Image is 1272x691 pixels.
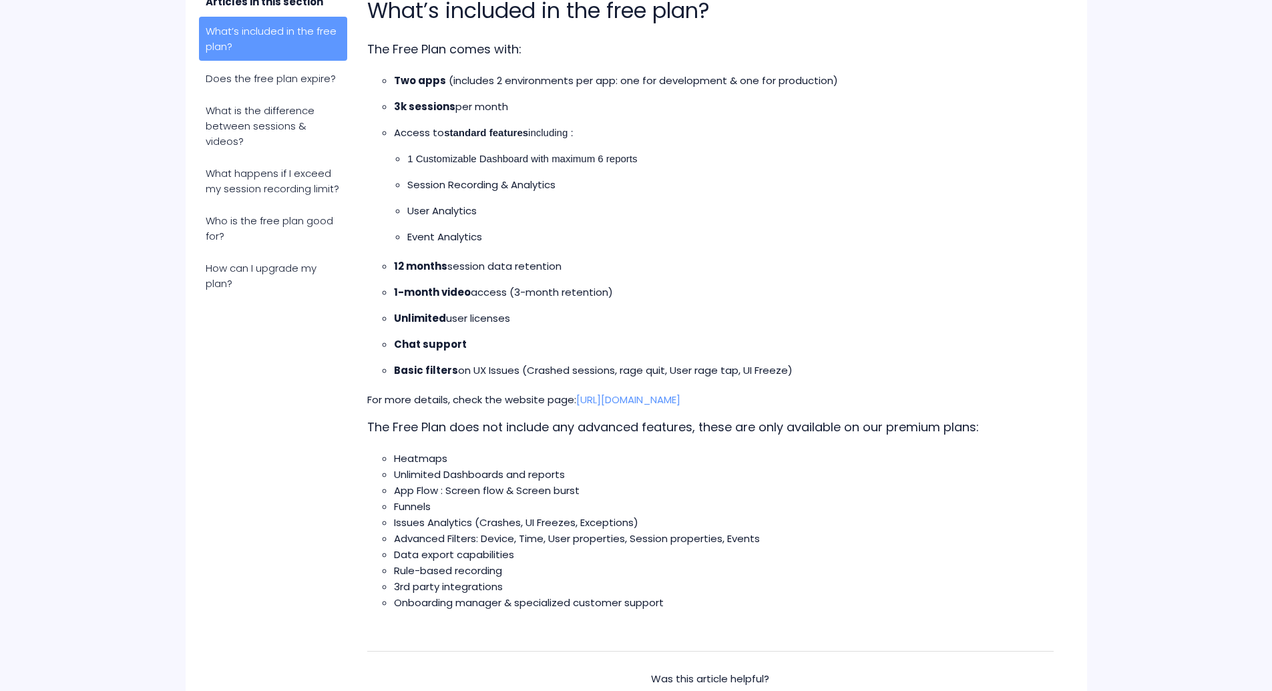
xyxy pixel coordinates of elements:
[394,285,471,299] strong: 1-month video
[199,159,348,203] a: What happens if I exceed my session recording limit?
[28,9,79,21] span: Get help
[394,310,1053,326] p: user licenses
[394,311,446,325] strong: Unlimited
[394,363,458,377] strong: Basic filters
[651,672,769,686] span: Was this article helpful?
[394,259,447,273] strong: 12 months
[394,363,1053,379] p: on UX Issues (Crashed sessions, rage quit, User rage tap, UI Freeze)
[444,127,573,138] span: including :
[444,127,528,138] strong: standard features
[394,531,760,545] span: Advanced Filters: Device, Time, User properties, Session properties, Events
[199,96,348,156] a: What is the difference between sessions & videos?
[407,177,1053,193] p: Session Recording & Analytics
[394,467,565,481] span: Unlimited Dashboards and reports
[199,17,348,61] a: What’s included in the free plan?
[394,563,502,578] span: Rule-based recording
[576,393,680,407] a: [URL][DOMAIN_NAME]
[407,153,637,164] span: 1 Customizable Dashboard with maximum 6 reports
[394,515,638,529] span: Issues Analytics (Crashes, UI Freezes, Exceptions)
[394,73,446,87] strong: Two apps
[394,337,467,351] strong: Chat support
[394,547,514,561] span: Data export capabilities
[199,254,348,298] a: How can I upgrade my plan?
[394,125,1053,141] p: Access to
[394,596,664,610] span: Onboarding manager & specialized customer support
[199,64,348,93] a: Does the free plan expire?
[407,229,1053,245] p: Event Analytics
[394,499,431,513] span: Funnels
[367,419,979,435] span: The Free Plan does not include any advanced features, these are only available on our premium plans:
[367,41,521,57] span: The Free Plan comes with:
[199,206,348,250] a: Who is the free plan good for?
[449,73,838,87] span: (includes 2 environments per app: one for development & one for production)
[394,99,1053,115] p: per month
[394,99,455,113] strong: 3k sessions
[367,393,680,407] span: For more details, check the website page:
[394,258,1053,274] p: session data retention
[407,203,1053,219] p: User Analytics
[394,451,447,465] span: Heatmaps
[394,483,580,497] span: App Flow : Screen flow & Screen burst
[394,285,613,299] span: access (3-month retention)
[394,580,503,594] span: 3rd party integrations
